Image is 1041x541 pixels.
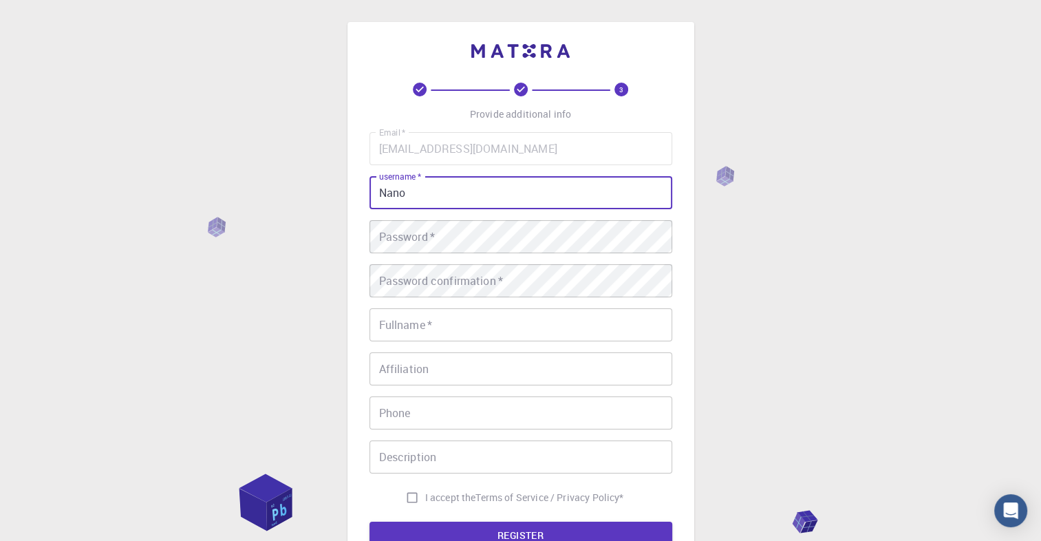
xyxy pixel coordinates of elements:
a: Terms of Service / Privacy Policy* [475,491,623,505]
p: Terms of Service / Privacy Policy * [475,491,623,505]
label: Email [379,127,405,138]
label: username [379,171,421,182]
text: 3 [619,85,623,94]
p: Provide additional info [470,107,571,121]
span: I accept the [425,491,476,505]
div: Open Intercom Messenger [994,494,1027,527]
